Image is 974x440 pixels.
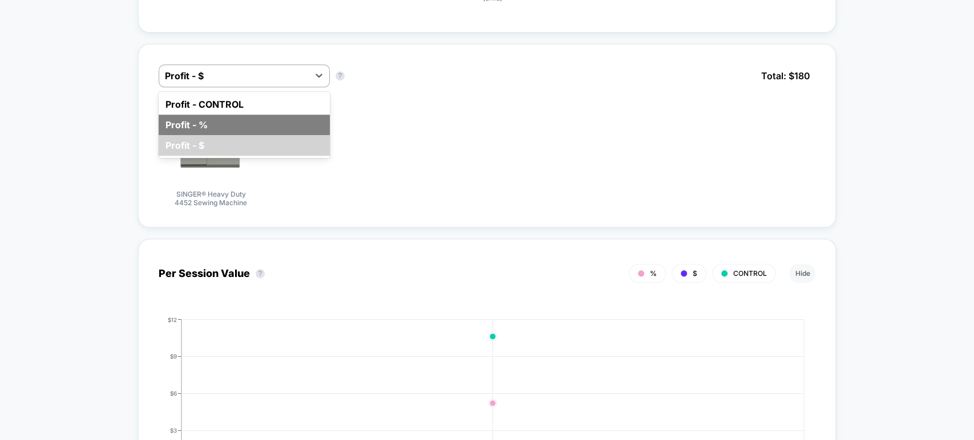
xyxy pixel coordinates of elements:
div: Profit - $ [159,135,330,156]
button: Hide [789,264,815,283]
tspan: $9 [170,352,177,359]
tspan: $3 [170,426,177,433]
div: Profit - CONTROL [159,94,330,115]
span: CONTROL [733,269,767,278]
div: Profit - % [159,115,330,135]
tspan: $12 [168,316,177,323]
tspan: $6 [170,389,177,396]
span: Total: $ 180 [755,64,815,87]
span: $ [693,269,697,278]
button: ? [336,71,345,80]
button: ? [256,269,265,278]
span: % [650,269,657,278]
span: SINGER® Heavy Duty 4452 Sewing Machine [168,190,254,207]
